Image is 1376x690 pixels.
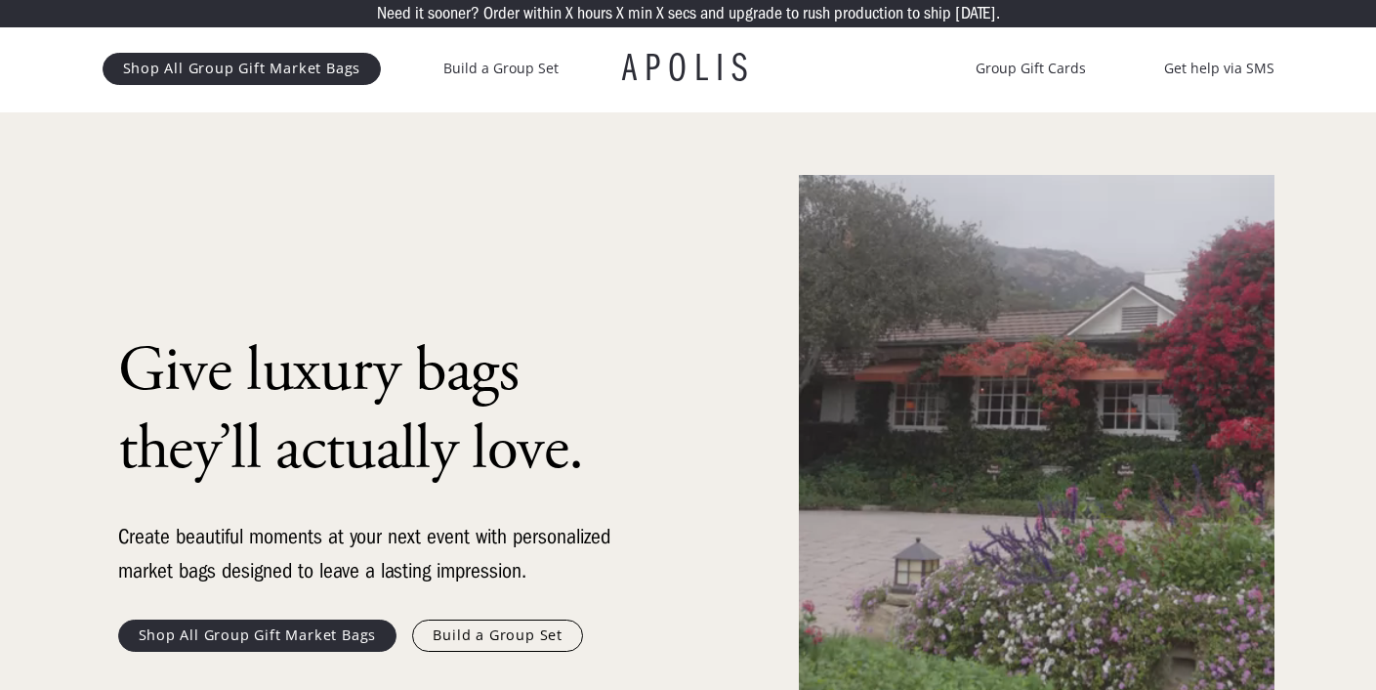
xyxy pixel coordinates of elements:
p: hours [577,5,612,22]
a: Get help via SMS [1164,57,1274,80]
p: secs [668,5,696,22]
a: APOLIS [622,49,755,88]
p: X [616,5,624,22]
div: Create beautiful moments at your next event with personalized market bags designed to leave a las... [118,520,626,588]
a: Build a Group Set [412,620,583,651]
p: X [565,5,573,22]
p: Need it sooner? Order within [377,5,562,22]
a: Shop All Group Gift Market Bags [103,53,382,84]
h1: Give luxury bags they’ll actually love. [118,332,626,489]
p: min [628,5,652,22]
p: and upgrade to rush production to ship [DATE]. [700,5,1000,22]
a: Build a Group Set [443,57,559,80]
a: Group Gift Cards [976,57,1086,80]
p: X [656,5,664,22]
a: Shop All Group Gift Market Bags [118,620,397,651]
